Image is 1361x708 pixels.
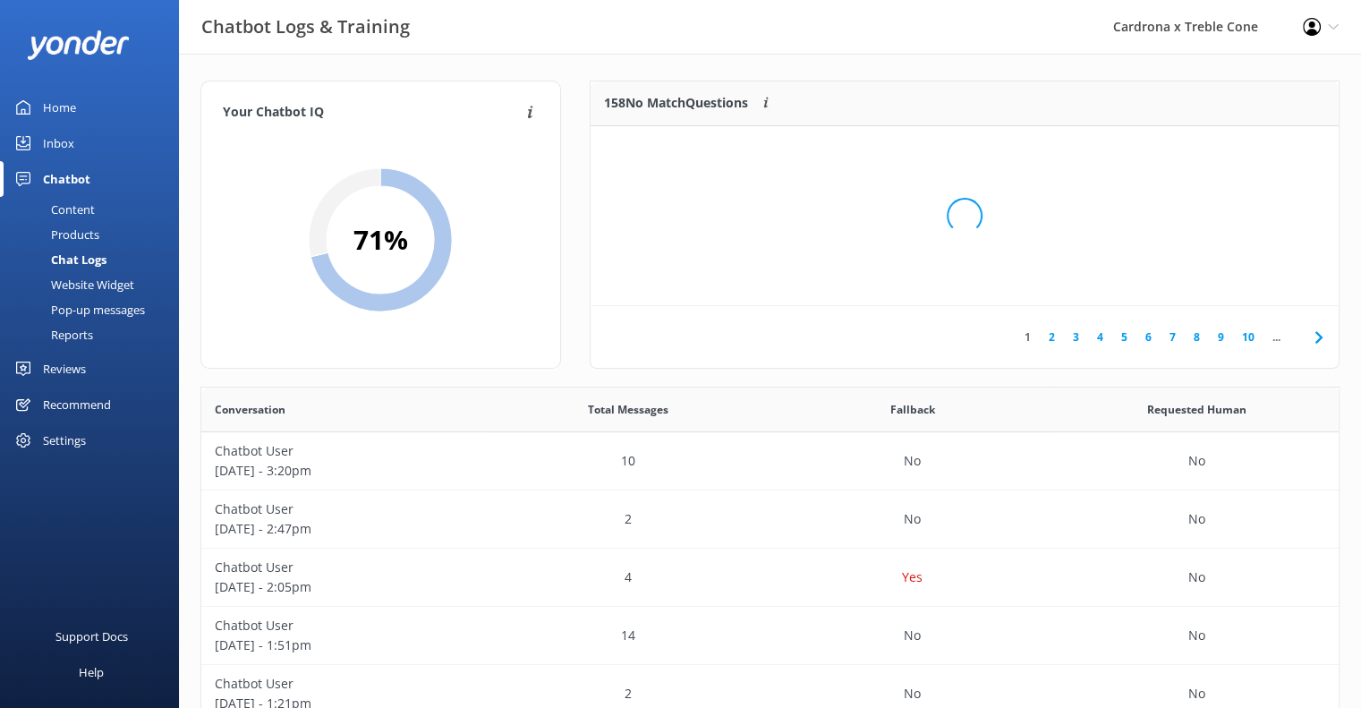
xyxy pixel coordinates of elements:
[604,93,748,113] p: 158 No Match Questions
[43,351,86,387] div: Reviews
[215,441,472,461] p: Chatbot User
[11,197,95,222] div: Content
[625,567,632,587] p: 4
[215,616,472,635] p: Chatbot User
[215,674,472,694] p: Chatbot User
[201,490,1339,549] div: row
[79,654,104,690] div: Help
[201,432,1339,490] div: row
[11,272,134,297] div: Website Widget
[1188,684,1205,704] p: No
[43,161,90,197] div: Chatbot
[904,684,921,704] p: No
[902,567,923,587] p: Yes
[201,549,1339,607] div: row
[1188,626,1205,645] p: No
[215,577,472,597] p: [DATE] - 2:05pm
[1188,567,1205,587] p: No
[223,103,522,123] h4: Your Chatbot IQ
[55,618,128,654] div: Support Docs
[353,218,408,261] h2: 71 %
[11,272,179,297] a: Website Widget
[43,125,74,161] div: Inbox
[215,401,285,418] span: Conversation
[215,519,472,539] p: [DATE] - 2:47pm
[11,247,179,272] a: Chat Logs
[215,635,472,655] p: [DATE] - 1:51pm
[11,197,179,222] a: Content
[43,90,76,125] div: Home
[11,322,179,347] a: Reports
[43,387,111,422] div: Recommend
[201,607,1339,665] div: row
[43,422,86,458] div: Settings
[588,401,668,418] span: Total Messages
[11,297,145,322] div: Pop-up messages
[11,222,99,247] div: Products
[215,558,472,577] p: Chatbot User
[215,499,472,519] p: Chatbot User
[11,322,93,347] div: Reports
[11,297,179,322] a: Pop-up messages
[27,30,130,60] img: yonder-white-logo.png
[11,222,179,247] a: Products
[201,13,410,41] h3: Chatbot Logs & Training
[11,247,106,272] div: Chat Logs
[904,626,921,645] p: No
[625,684,632,704] p: 2
[591,126,1339,305] div: grid
[215,461,472,481] p: [DATE] - 3:20pm
[621,626,635,645] p: 14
